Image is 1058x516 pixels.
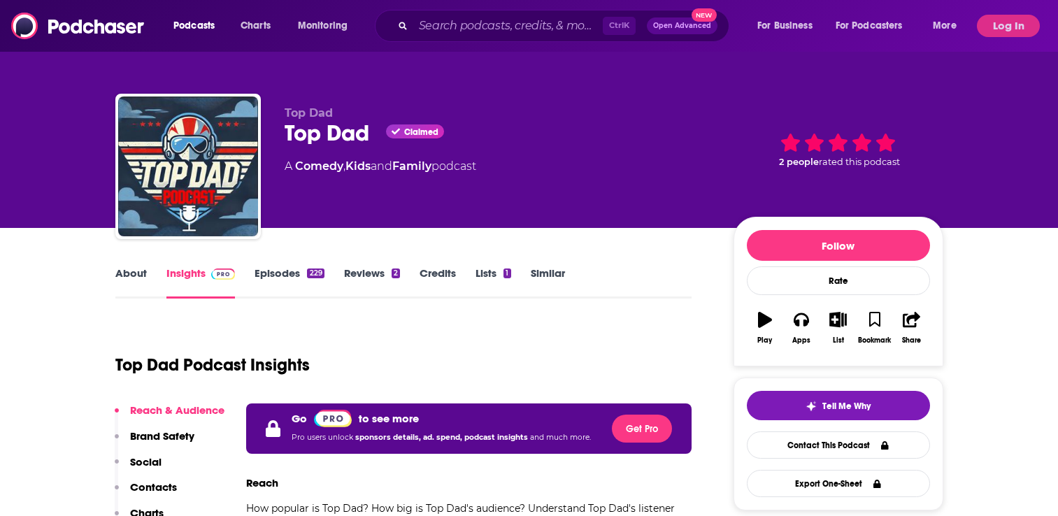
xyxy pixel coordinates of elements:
[118,96,258,236] img: Top Dad
[747,230,930,261] button: Follow
[747,391,930,420] button: tell me why sparkleTell Me Why
[827,15,923,37] button: open menu
[166,266,236,299] a: InsightsPodchaser Pro
[130,455,162,468] p: Social
[231,15,279,37] a: Charts
[783,303,820,353] button: Apps
[420,266,456,299] a: Credits
[857,303,893,353] button: Bookmark
[747,431,930,459] a: Contact This Podcast
[933,16,957,36] span: More
[314,410,352,427] img: Podchaser Pro
[359,412,419,425] p: to see more
[647,17,717,34] button: Open AdvancedNew
[603,17,636,35] span: Ctrl K
[692,8,717,22] span: New
[298,16,348,36] span: Monitoring
[858,336,891,345] div: Bookmark
[115,354,310,375] h1: Top Dad Podcast Insights
[653,22,711,29] span: Open Advanced
[747,266,930,295] div: Rate
[285,106,333,120] span: Top Dad
[404,129,438,136] span: Claimed
[819,157,900,167] span: rated this podcast
[902,336,921,345] div: Share
[115,403,224,429] button: Reach & Audience
[757,16,813,36] span: For Business
[285,158,476,175] div: A podcast
[292,412,307,425] p: Go
[806,401,817,412] img: tell me why sparkle
[747,470,930,497] button: Export One-Sheet
[748,15,830,37] button: open menu
[344,266,400,299] a: Reviews2
[164,15,233,37] button: open menu
[130,429,194,443] p: Brand Safety
[977,15,1040,37] button: Log In
[792,336,810,345] div: Apps
[836,16,903,36] span: For Podcasters
[246,476,278,489] h3: Reach
[734,106,943,193] div: 2 peoplerated this podcast
[130,480,177,494] p: Contacts
[241,16,271,36] span: Charts
[820,303,856,353] button: List
[388,10,743,42] div: Search podcasts, credits, & more...
[292,427,591,448] p: Pro users unlock and much more.
[413,15,603,37] input: Search podcasts, credits, & more...
[211,268,236,280] img: Podchaser Pro
[612,415,672,443] button: Get Pro
[747,303,783,353] button: Play
[295,159,343,173] a: Comedy
[779,157,819,167] span: 2 people
[115,266,147,299] a: About
[392,159,431,173] a: Family
[503,268,510,278] div: 1
[288,15,366,37] button: open menu
[173,16,215,36] span: Podcasts
[893,303,929,353] button: Share
[255,266,324,299] a: Episodes229
[345,159,371,173] a: Kids
[392,268,400,278] div: 2
[833,336,844,345] div: List
[371,159,392,173] span: and
[130,403,224,417] p: Reach & Audience
[115,429,194,455] button: Brand Safety
[307,268,324,278] div: 229
[757,336,772,345] div: Play
[115,480,177,506] button: Contacts
[355,433,530,442] span: sponsors details, ad. spend, podcast insights
[115,455,162,481] button: Social
[476,266,510,299] a: Lists1
[314,409,352,427] a: Pro website
[11,13,145,39] img: Podchaser - Follow, Share and Rate Podcasts
[923,15,974,37] button: open menu
[531,266,565,299] a: Similar
[822,401,871,412] span: Tell Me Why
[343,159,345,173] span: ,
